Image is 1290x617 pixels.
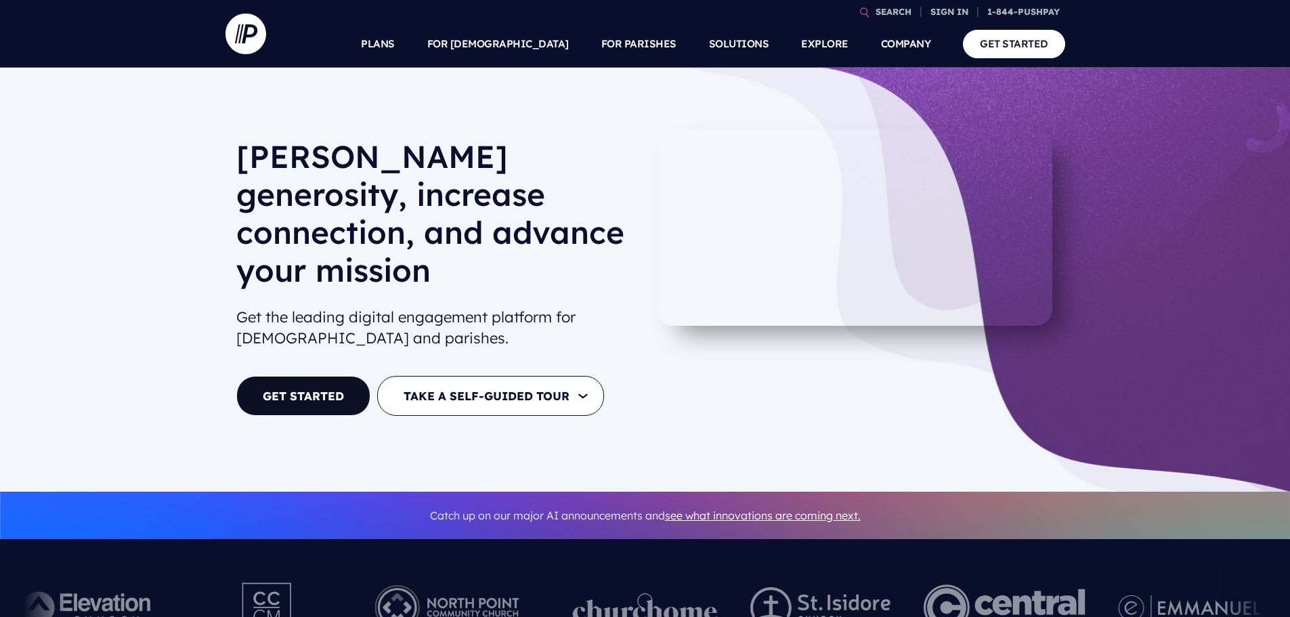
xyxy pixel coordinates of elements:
a: SOLUTIONS [709,20,769,68]
a: FOR [DEMOGRAPHIC_DATA] [427,20,569,68]
a: FOR PARISHES [601,20,676,68]
button: TAKE A SELF-GUIDED TOUR [377,376,604,416]
a: EXPLORE [801,20,848,68]
p: Catch up on our major AI announcements and [236,501,1054,531]
h1: [PERSON_NAME] generosity, increase connection, and advance your mission [236,137,635,300]
h2: Get the leading digital engagement platform for [DEMOGRAPHIC_DATA] and parishes. [236,301,635,354]
a: COMPANY [881,20,931,68]
a: GET STARTED [963,30,1065,58]
a: GET STARTED [236,376,370,416]
a: see what innovations are coming next. [665,509,861,522]
a: PLANS [361,20,395,68]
